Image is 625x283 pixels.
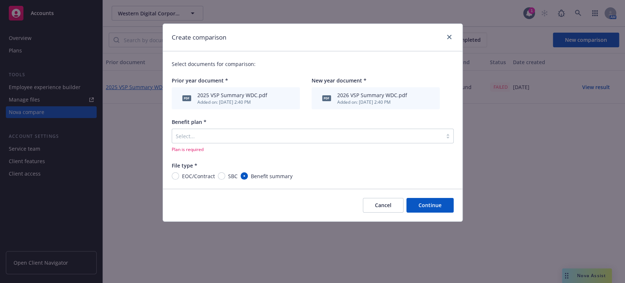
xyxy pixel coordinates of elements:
[172,33,226,42] h1: Create comparison
[197,99,267,105] div: Added on: [DATE] 2:40 PM
[172,162,197,169] span: File type *
[406,198,454,213] button: Continue
[322,95,331,101] span: pdf
[218,172,225,180] input: SBC
[312,77,367,84] span: New year document *
[337,91,407,99] div: 2026 VSP Summary WDC.pdf
[172,118,207,125] span: Benefit plan *
[172,60,454,68] p: Select documents for comparison:
[228,172,238,180] span: SBC
[172,172,179,180] input: EOC/Contract
[182,95,191,101] span: pdf
[251,172,293,180] span: Benefit summary
[197,91,267,99] div: 2025 VSP Summary WDC.pdf
[182,172,215,180] span: EOC/Contract
[270,95,276,102] button: archive file
[445,33,454,41] a: close
[363,198,403,213] button: Cancel
[410,95,416,102] button: archive file
[172,77,228,84] span: Prior year document *
[172,146,454,152] span: Plan is required
[241,172,248,180] input: Benefit summary
[337,99,407,105] div: Added on: [DATE] 2:40 PM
